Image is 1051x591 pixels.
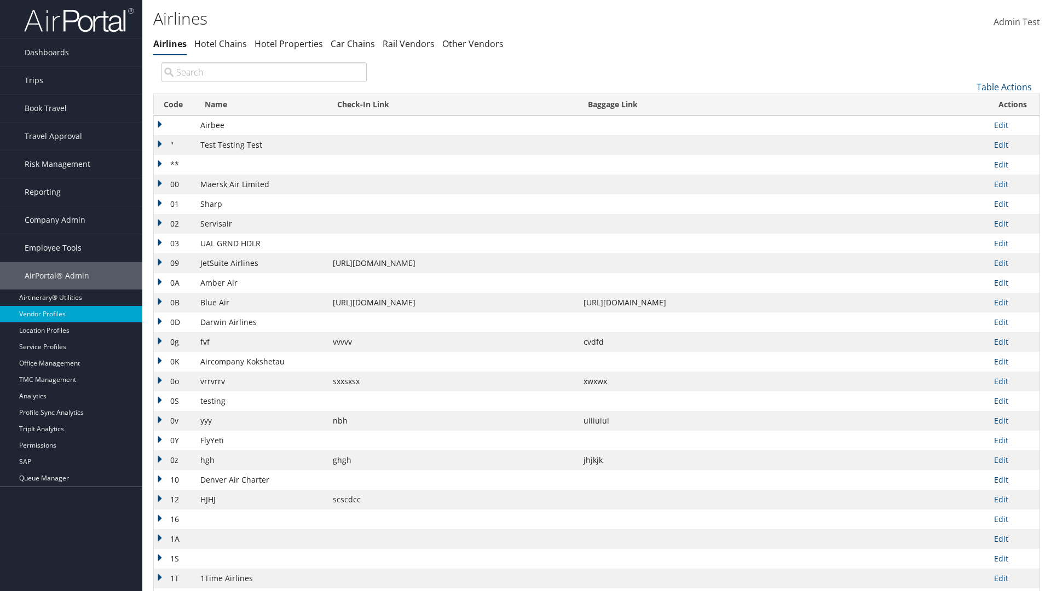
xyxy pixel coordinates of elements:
[195,372,327,391] td: vrrvrrv
[154,234,195,253] td: 03
[327,450,579,470] td: ghgh
[154,372,195,391] td: 0o
[195,115,327,135] td: Airbee
[195,94,327,115] th: Name: activate to sort column ascending
[578,94,989,115] th: Baggage Link: activate to sort column ascending
[994,494,1008,505] a: Edit
[994,356,1008,367] a: Edit
[994,5,1040,39] a: Admin Test
[994,297,1008,308] a: Edit
[578,332,989,352] td: cvdfd
[994,140,1008,150] a: Edit
[578,293,989,312] td: [URL][DOMAIN_NAME]
[994,277,1008,288] a: Edit
[25,234,82,262] span: Employee Tools
[25,39,69,66] span: Dashboards
[195,450,327,470] td: hgh
[994,317,1008,327] a: Edit
[994,258,1008,268] a: Edit
[989,94,1040,115] th: Actions
[195,175,327,194] td: Maersk Air Limited
[161,62,367,82] input: Search
[154,529,195,549] td: 1A
[25,67,43,94] span: Trips
[154,332,195,352] td: 0g
[994,120,1008,130] a: Edit
[195,490,327,509] td: HJHJ
[195,569,327,588] td: 1Time Airlines
[195,470,327,490] td: Denver Air Charter
[994,474,1008,485] a: Edit
[331,38,375,50] a: Car Chains
[154,194,195,214] td: 01
[977,81,1032,93] a: Table Actions
[327,94,579,115] th: Check-In Link: activate to sort column ascending
[25,178,61,206] span: Reporting
[154,312,195,332] td: 0D
[195,411,327,431] td: yyy
[195,135,327,155] td: Test Testing Test
[195,431,327,450] td: FlyYeti
[25,262,89,289] span: AirPortal® Admin
[154,94,195,115] th: Code: activate to sort column descending
[25,206,85,234] span: Company Admin
[154,293,195,312] td: 0B
[994,514,1008,524] a: Edit
[994,179,1008,189] a: Edit
[25,123,82,150] span: Travel Approval
[994,376,1008,386] a: Edit
[994,238,1008,248] a: Edit
[154,135,195,155] td: ''
[327,490,579,509] td: scscdcc
[154,214,195,234] td: 02
[327,332,579,352] td: vvvvv
[153,7,744,30] h1: Airlines
[195,312,327,332] td: Darwin Airlines
[154,273,195,293] td: 0A
[994,534,1008,544] a: Edit
[194,38,247,50] a: Hotel Chains
[154,391,195,411] td: 0S
[195,352,327,372] td: Aircompany Kokshetau
[578,450,989,470] td: jhjkjk
[994,218,1008,229] a: Edit
[195,332,327,352] td: fvf
[154,431,195,450] td: 0Y
[154,549,195,569] td: 1S
[327,411,579,431] td: nbh
[154,569,195,588] td: 1T
[154,352,195,372] td: 0K
[383,38,435,50] a: Rail Vendors
[195,234,327,253] td: UAL GRND HDLR
[154,509,195,529] td: 16
[994,455,1008,465] a: Edit
[195,194,327,214] td: Sharp
[154,490,195,509] td: 12
[994,435,1008,445] a: Edit
[994,553,1008,564] a: Edit
[154,470,195,490] td: 10
[327,293,579,312] td: [URL][DOMAIN_NAME]
[578,411,989,431] td: uiiiuiui
[25,95,67,122] span: Book Travel
[255,38,323,50] a: Hotel Properties
[154,175,195,194] td: 00
[994,159,1008,170] a: Edit
[442,38,504,50] a: Other Vendors
[994,573,1008,583] a: Edit
[994,337,1008,347] a: Edit
[195,293,327,312] td: Blue Air
[154,253,195,273] td: 09
[154,450,195,470] td: 0z
[994,199,1008,209] a: Edit
[195,214,327,234] td: Servisair
[327,253,579,273] td: [URL][DOMAIN_NAME]
[994,16,1040,28] span: Admin Test
[195,253,327,273] td: JetSuite Airlines
[24,7,134,33] img: airportal-logo.png
[25,150,90,178] span: Risk Management
[578,372,989,391] td: xwxwx
[153,38,187,50] a: Airlines
[154,411,195,431] td: 0v
[994,396,1008,406] a: Edit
